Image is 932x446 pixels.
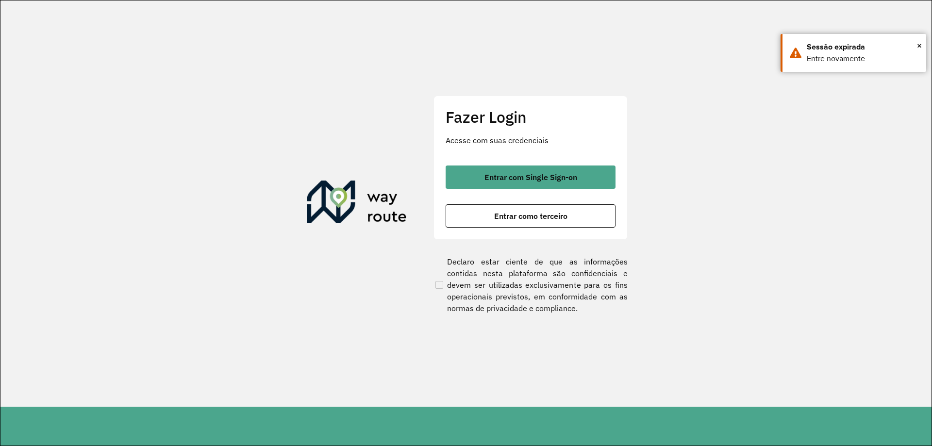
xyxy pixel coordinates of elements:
button: Close [917,38,922,53]
span: Entrar como terceiro [494,212,567,220]
button: button [446,165,616,189]
span: × [917,38,922,53]
label: Declaro estar ciente de que as informações contidas nesta plataforma são confidenciais e devem se... [433,256,628,314]
span: Entrar com Single Sign-on [484,173,577,181]
h2: Fazer Login [446,108,616,126]
p: Acesse com suas credenciais [446,134,616,146]
div: Entre novamente [807,53,919,65]
button: button [446,204,616,228]
img: Roteirizador AmbevTech [307,181,407,227]
div: Sessão expirada [807,41,919,53]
